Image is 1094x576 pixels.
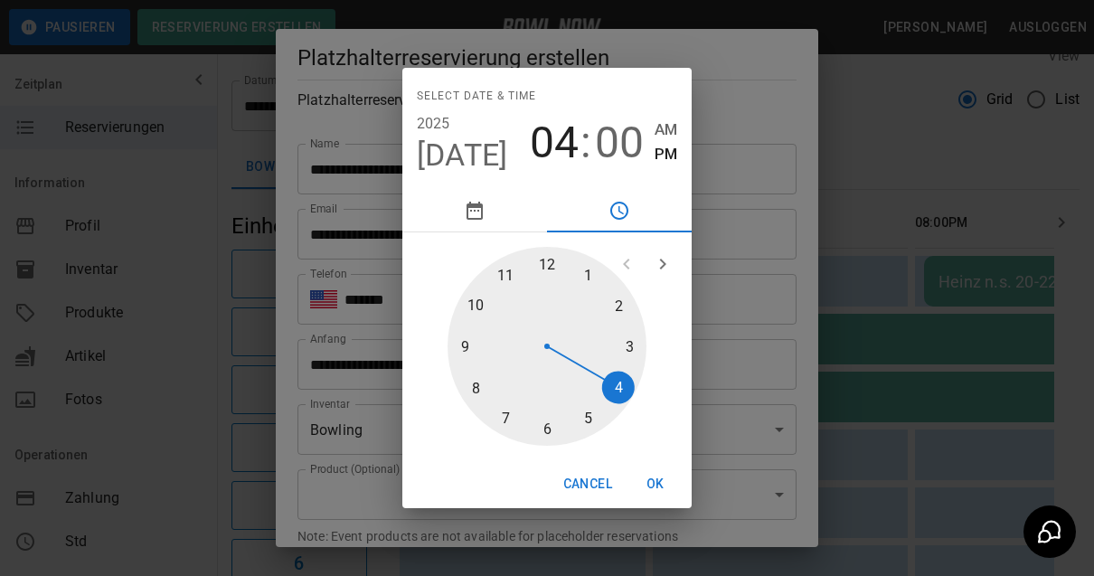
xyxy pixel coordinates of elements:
button: Cancel [556,467,619,501]
button: 2025 [417,111,450,137]
button: AM [655,118,677,142]
span: : [580,118,591,168]
button: pick date [402,189,547,232]
button: 04 [530,118,579,168]
button: PM [655,142,677,166]
button: [DATE] [417,137,508,175]
span: Select date & time [417,82,536,111]
button: pick time [547,189,692,232]
button: 00 [595,118,644,168]
button: OK [627,467,684,501]
button: open next view [645,246,681,282]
